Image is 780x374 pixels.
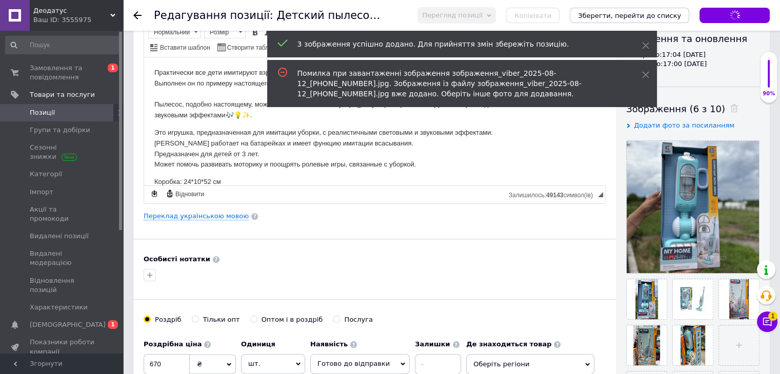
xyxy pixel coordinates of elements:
[158,44,210,52] span: Вставити шаблон
[10,119,451,130] p: Коробка: 24*10*52 см
[415,340,450,348] b: Залишки
[466,340,551,348] b: Де знаходиться товар
[30,143,95,161] span: Сезонні знижки
[216,41,282,53] a: Створити таблицю
[30,276,95,295] span: Відновлення позицій
[30,90,95,99] span: Товари та послуги
[509,189,598,199] div: Кiлькiсть символiв
[149,188,160,199] a: Зробити резервну копію зараз
[297,68,616,99] div: Помилка при завантаженні зображення зображення_viber_2025-08-12_[PHONE_NUMBER].jpg. Зображення із...
[760,51,777,103] div: 90% Якість заповнення
[30,108,55,117] span: Позиції
[174,190,204,199] span: Відновити
[149,27,191,38] span: Нормальний
[108,320,118,329] span: 1
[768,311,777,321] span: 1
[317,360,390,367] span: Готово до відправки
[33,15,123,25] div: Ваш ID: 3555975
[241,354,305,373] span: шт.
[144,255,210,263] b: Особисті нотатки
[546,192,563,199] span: 49143
[344,315,373,324] div: Послуга
[148,26,201,38] a: Нормальний
[310,340,348,348] b: Наявність
[205,27,235,38] span: Розмір
[154,9,553,22] h1: Редагування позиції: Детский пылесос на батарейках 3281 звук, свет
[626,102,759,115] div: Зображення (6 з 10)
[30,170,62,179] span: Категорії
[30,126,90,135] span: Групи та добірки
[203,315,240,324] div: Тільки опт
[30,303,88,312] span: Характеристики
[144,340,202,348] b: Роздрібна ціна
[241,340,275,348] b: Одиниця
[262,315,323,324] div: Оптом і в роздріб
[634,121,734,129] span: Додати фото за посиланням
[626,59,759,69] div: Оновлено: 17:00 [DATE]
[570,8,689,23] button: Зберегти, перейти до списку
[10,10,451,158] body: Редактор, 5D286E2C-DD31-4DCD-BEDB-9B5C89F7C17E
[598,192,603,197] span: Потягніть для зміни розмірів
[5,36,121,54] input: Пошук
[30,188,53,197] span: Імпорт
[757,311,777,332] button: Чат з покупцем1
[226,44,281,52] span: Створити таблицю
[30,205,95,223] span: Акції та промокоди
[626,32,759,45] div: Створення та оновлення
[108,64,118,72] span: 1
[761,90,777,97] div: 90%
[30,249,95,267] span: Видалені модерацією
[297,39,616,49] div: 3 зображення успішно додано. Для прийняття змін збережіть позицію.
[422,11,483,19] span: Перегляд позиції
[30,338,95,356] span: Показники роботи компанії
[30,64,95,82] span: Замовлення та повідомлення
[30,320,106,329] span: [DEMOGRAPHIC_DATA]
[144,57,605,185] iframe: Редактор, 5D286E2C-DD31-4DCD-BEDB-9B5C89F7C17E
[155,315,182,324] div: Роздріб
[262,27,273,38] a: Курсив (Ctrl+I)
[164,188,206,199] a: Відновити
[30,232,89,241] span: Видалені позиції
[149,41,212,53] a: Вставити шаблон
[204,26,246,38] a: Розмір
[249,27,261,38] a: Жирний (Ctrl+B)
[626,50,759,59] div: Створено: 17:04 [DATE]
[10,10,451,64] p: Практически все дети имитируют взрослую жизнь, любая девочка повторяет поведение своей мамы☺️🥹 Вы...
[144,212,249,220] a: Переклад українською мовою
[10,70,451,113] p: Это игрушка, предназначенная для имитации уборки, с реалистичными световыми и звуковыми эффектами...
[133,11,142,19] div: Повернутися назад
[197,360,202,368] span: ₴
[578,12,681,19] i: Зберегти, перейти до списку
[33,6,110,15] span: Деодатус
